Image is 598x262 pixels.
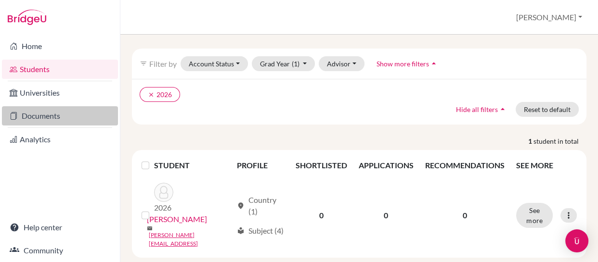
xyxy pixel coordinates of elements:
p: 0 [425,210,505,221]
button: Account Status [181,56,248,71]
button: clear2026 [140,87,180,102]
div: Country (1) [237,194,284,217]
i: clear [148,91,155,98]
button: Reset to default [516,102,579,117]
div: Subject (4) [237,225,284,237]
td: 0 [353,177,419,254]
span: Show more filters [377,60,429,68]
a: Documents [2,106,118,125]
strong: 1 [528,136,533,146]
a: Home [2,37,118,56]
span: student in total [533,136,586,146]
img: Svartz, Sophia [154,183,173,202]
button: Show more filtersarrow_drop_up [368,56,447,71]
th: PROFILE [231,154,290,177]
a: [PERSON_NAME][EMAIL_ADDRESS] [149,231,233,248]
th: STUDENT [154,154,231,177]
a: Help center [2,218,118,237]
a: Universities [2,83,118,102]
span: local_library [237,227,245,235]
i: arrow_drop_up [429,59,439,68]
i: filter_list [140,60,147,67]
a: Community [2,241,118,260]
button: Advisor [319,56,364,71]
button: Hide all filtersarrow_drop_up [448,102,516,117]
span: Filter by [149,59,177,68]
button: See more [516,203,553,228]
button: Grad Year(1) [252,56,315,71]
a: Students [2,60,118,79]
th: RECOMMENDATIONS [419,154,510,177]
span: mail [147,225,153,231]
div: Open Intercom Messenger [565,229,588,252]
a: Analytics [2,130,118,149]
a: [PERSON_NAME] [147,213,207,225]
th: SHORTLISTED [290,154,353,177]
th: APPLICATIONS [353,154,419,177]
img: Bridge-U [8,10,46,25]
span: location_on [237,202,245,210]
p: 2026 [154,202,173,213]
td: 0 [290,177,353,254]
button: [PERSON_NAME] [512,8,586,26]
i: arrow_drop_up [498,104,507,114]
th: SEE MORE [510,154,583,177]
span: Hide all filters [456,105,498,113]
span: (1) [292,60,299,68]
